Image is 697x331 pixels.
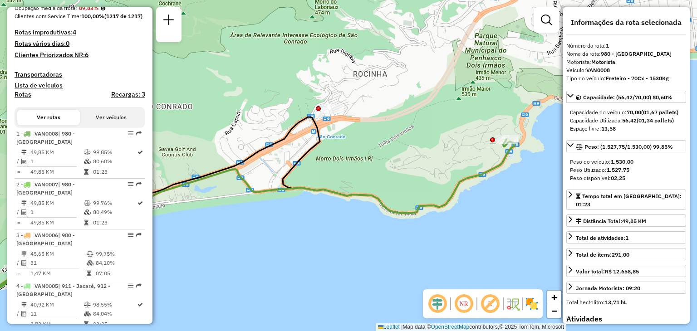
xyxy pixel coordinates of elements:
strong: 291,00 [612,251,629,258]
td: 84,04% [93,309,137,318]
span: 49,85 KM [622,218,646,224]
div: Peso: (1.527,75/1.530,00) 99,85% [566,154,686,186]
button: Ver veículos [80,110,142,125]
a: Exibir filtros [537,11,555,29]
i: % de utilização da cubagem [84,209,91,215]
div: Map data © contributors,© 2025 TomTom, Microsoft [376,323,566,331]
strong: 89,83% [79,5,99,11]
strong: 02,25 [611,175,625,181]
h4: Transportadoras [15,71,145,78]
strong: (1217 de 1217) [104,13,142,19]
div: Veículo: [566,66,686,74]
i: Tempo total em rota [84,220,88,225]
strong: Freteiro - 70Cx - 1530Kg [606,75,669,82]
i: Rota otimizada [137,302,143,307]
td: 49,85 KM [30,199,83,208]
span: − [551,305,557,316]
i: Tempo total em rota [84,169,88,175]
td: 01:23 [93,167,137,176]
span: | 911 - Jacaré, 912 - [GEOGRAPHIC_DATA] [16,282,110,297]
span: 1 - [16,130,75,145]
span: VAN0007 [34,181,58,188]
i: Tempo total em rota [84,321,88,327]
em: Opções [128,283,133,288]
a: Zoom out [547,304,561,318]
td: 11 [30,309,83,318]
i: Distância Total [21,150,27,155]
strong: 1 [625,234,628,241]
div: Peso Utilizado: [570,166,682,174]
td: / [16,309,21,318]
span: 2 - [16,181,75,196]
span: Peso do veículo: [570,158,633,165]
span: Peso: (1.527,75/1.530,00) 99,85% [584,143,673,150]
div: Capacidade Utilizada: [570,117,682,125]
a: Leaflet [378,324,400,330]
span: | 980 - [GEOGRAPHIC_DATA] [16,130,75,145]
i: Total de Atividades [21,159,27,164]
span: 4 - [16,282,110,297]
div: Capacidade do veículo: [570,108,682,117]
td: 07:05 [95,269,141,278]
td: 49,85 KM [30,148,83,157]
a: Total de itens:291,00 [566,248,686,260]
td: = [16,167,21,176]
h4: Lista de veículos [15,82,145,89]
span: VAN0005 [34,282,58,289]
strong: Motorista [591,58,615,65]
i: Total de Atividades [21,260,27,266]
h4: Rotas improdutivas: [15,29,145,36]
strong: 1.527,75 [607,166,629,173]
i: % de utilização da cubagem [84,311,91,316]
strong: 100,00% [81,13,104,19]
a: Tempo total em [GEOGRAPHIC_DATA]: 01:23 [566,190,686,210]
td: 80,60% [93,157,137,166]
td: 99,85% [93,148,137,157]
td: 1,47 KM [30,269,86,278]
span: + [551,292,557,303]
a: Distância Total:49,85 KM [566,214,686,227]
h4: Atividades [566,315,686,323]
span: Tempo total em [GEOGRAPHIC_DATA]: 01:23 [576,193,682,208]
i: Distância Total [21,200,27,206]
span: 3 - [16,232,75,247]
div: Motorista: [566,58,686,66]
div: Peso disponível: [570,174,682,182]
td: 99,76% [93,199,137,208]
td: / [16,157,21,166]
em: Rota exportada [136,181,142,187]
a: Total de atividades:1 [566,231,686,243]
h4: Rotas vários dias: [15,40,145,48]
span: | 980 - [GEOGRAPHIC_DATA] [16,232,75,247]
div: Espaço livre: [570,125,682,133]
a: Peso: (1.527,75/1.530,00) 99,85% [566,140,686,152]
a: Capacidade: (56,42/70,00) 80,60% [566,91,686,103]
strong: VAN0008 [586,67,610,73]
em: Opções [128,181,133,187]
a: Zoom in [547,291,561,304]
strong: 70,00 [627,109,641,116]
i: % de utilização do peso [84,200,91,206]
i: Rota otimizada [137,150,143,155]
strong: 1.530,00 [611,158,633,165]
td: 1 [30,208,83,217]
span: Capacidade: (56,42/70,00) 80,60% [583,94,672,101]
h4: Informações da rota selecionada [566,18,686,27]
td: / [16,208,21,217]
td: 98,55% [93,300,137,309]
td: 03:35 [93,320,137,329]
i: % de utilização do peso [87,251,93,257]
div: Número da rota: [566,42,686,50]
td: 31 [30,258,86,268]
strong: 980 - [GEOGRAPHIC_DATA] [601,50,672,57]
a: Nova sessão e pesquisa [160,11,178,31]
i: Distância Total [21,302,27,307]
td: 84,10% [95,258,141,268]
a: Valor total:R$ 12.658,85 [566,265,686,277]
i: % de utilização da cubagem [84,159,91,164]
img: Fluxo de ruas [506,297,520,311]
div: Atividade não roteirizada - FRANCISCO ALFREDO BR [321,104,344,113]
td: = [16,269,21,278]
span: | [401,324,402,330]
strong: (01,34 pallets) [637,117,674,124]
